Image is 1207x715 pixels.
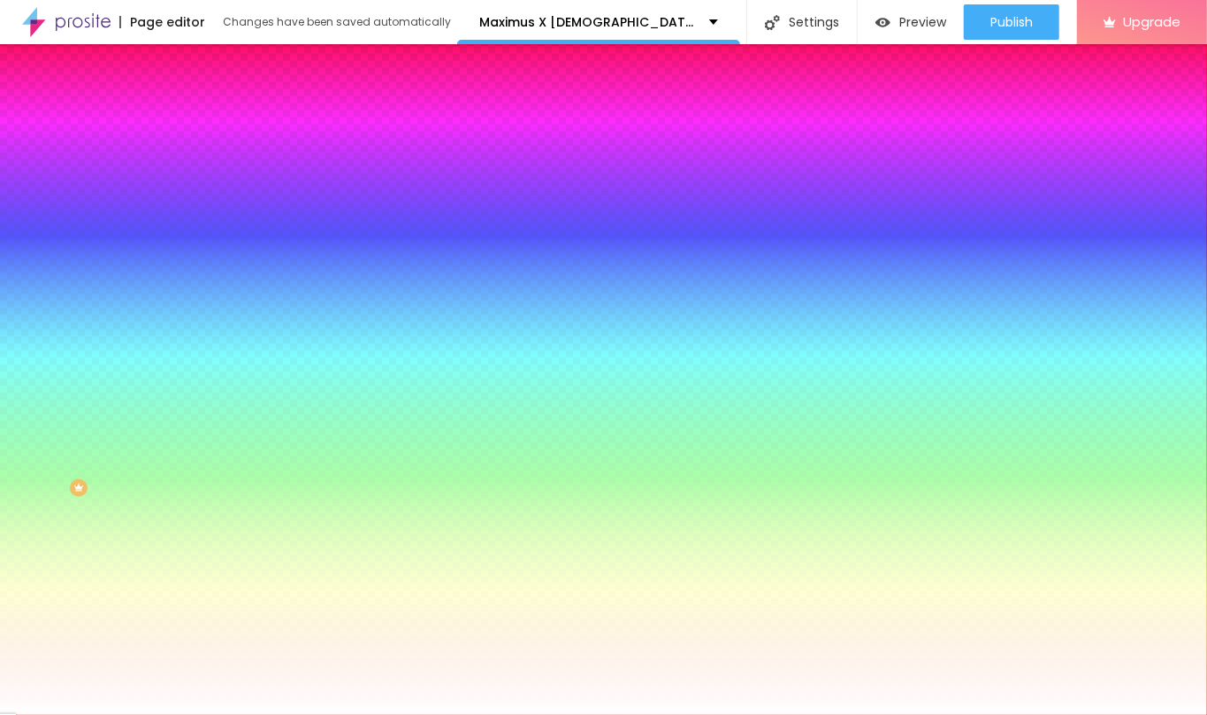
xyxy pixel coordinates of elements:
[1123,14,1180,29] span: Upgrade
[765,15,780,30] img: Icone
[119,16,205,28] div: Page editor
[858,4,964,40] button: Preview
[899,15,946,29] span: Preview
[964,4,1059,40] button: Publish
[990,15,1033,29] span: Publish
[223,17,451,27] div: Changes have been saved automatically
[875,15,890,30] img: view-1.svg
[479,16,696,28] p: Maximus X [DEMOGRAPHIC_DATA][MEDICAL_DATA] We Tested It For 90 Days - The Real Science Behind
